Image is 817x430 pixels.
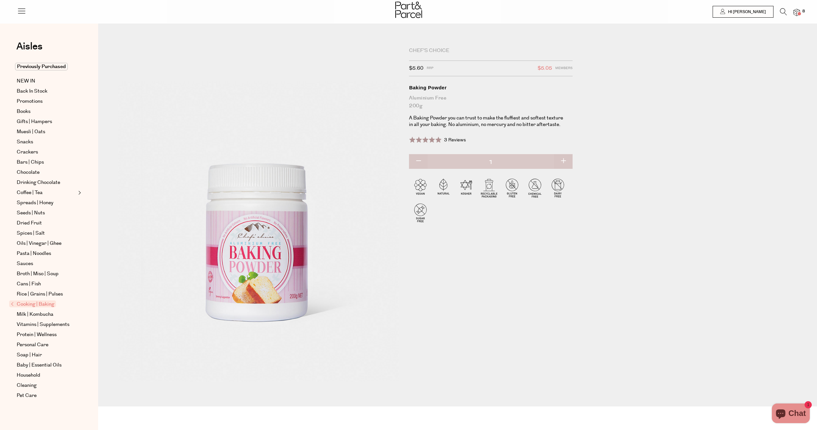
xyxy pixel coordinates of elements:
a: Cleaning [17,382,76,389]
a: Books [17,108,76,116]
inbox-online-store-chat: Shopify online store chat [770,403,812,425]
a: Gifts | Hampers [17,118,76,126]
span: Baby | Essential Oils [17,361,62,369]
a: 8 [793,9,800,16]
span: Crackers [17,148,38,156]
a: Cans | Fish [17,280,76,288]
a: Broth | Miso | Soup [17,270,76,278]
span: Books [17,108,30,116]
a: Milk | Kombucha [17,311,76,318]
a: NEW IN [17,77,76,85]
img: P_P-ICONS-Live_Bec_V11_Natural.svg [432,176,455,199]
a: Dried Fruit [17,219,76,227]
span: $5.60 [409,64,423,73]
span: Sauces [17,260,33,268]
img: P_P-ICONS-Live_Bec_V11_Kosher.svg [455,176,478,199]
span: 3 Reviews [444,137,466,143]
span: Personal Care [17,341,48,349]
img: P_P-ICONS-Live_Bec_V11_Gluten_Free.svg [501,176,524,199]
span: Broth | Miso | Soup [17,270,59,278]
a: Previously Purchased [17,63,76,71]
input: QTY Baking Powder [409,154,573,170]
span: Spices | Salt [17,229,45,237]
a: Personal Care [17,341,76,349]
a: Soap | Hair [17,351,76,359]
a: Sauces [17,260,76,268]
span: Aisles [16,39,43,54]
span: Drinking Chocolate [17,179,60,187]
a: Seeds | Nuts [17,209,76,217]
a: Back In Stock [17,87,76,95]
div: Chef's Choice [409,47,573,54]
div: Baking Powder [409,84,573,91]
span: Promotions [17,98,43,105]
span: Pet Care [17,392,37,400]
a: Rice | Grains | Pulses [17,290,76,298]
img: P_P-ICONS-Live_Bec_V11_Vegan.svg [409,176,432,199]
a: Pasta | Noodles [17,250,76,258]
a: Crackers [17,148,76,156]
a: Spreads | Honey [17,199,76,207]
a: Baby | Essential Oils [17,361,76,369]
a: Oils | Vinegar | Ghee [17,240,76,247]
span: Spreads | Honey [17,199,53,207]
img: Baking Powder [118,50,399,382]
span: Hi [PERSON_NAME] [726,9,766,15]
img: P_P-ICONS-Live_Bec_V11_Chemical_Free.svg [524,176,546,199]
span: Dried Fruit [17,219,42,227]
span: Oils | Vinegar | Ghee [17,240,62,247]
a: Drinking Chocolate [17,179,76,187]
span: RRP [427,64,434,73]
a: Protein | Wellness [17,331,76,339]
span: Members [555,64,573,73]
span: Cooking | Baking [9,300,56,307]
a: Spices | Salt [17,229,76,237]
span: Household [17,371,40,379]
span: Soap | Hair [17,351,42,359]
span: Milk | Kombucha [17,311,53,318]
a: Hi [PERSON_NAME] [713,6,773,18]
a: Coffee | Tea [17,189,76,197]
img: P_P-ICONS-Live_Bec_V11_Dairy_Free.svg [546,176,569,199]
img: P_P-ICONS-Live_Bec_V11_Recyclable_Packaging.svg [478,176,501,199]
span: Previously Purchased [15,63,68,70]
img: Part&Parcel [395,2,422,18]
span: Cleaning [17,382,37,389]
a: Muesli | Oats [17,128,76,136]
span: Vitamins | Supplements [17,321,69,329]
span: Bars | Chips [17,158,44,166]
span: Muesli | Oats [17,128,45,136]
span: Seeds | Nuts [17,209,45,217]
a: Chocolate [17,169,76,176]
a: Promotions [17,98,76,105]
a: Snacks [17,138,76,146]
span: Chocolate [17,169,40,176]
button: Expand/Collapse Coffee | Tea [77,189,81,197]
a: Bars | Chips [17,158,76,166]
span: $5.05 [538,64,552,73]
span: Pasta | Noodles [17,250,51,258]
span: Coffee | Tea [17,189,43,197]
a: Pet Care [17,392,76,400]
span: NEW IN [17,77,35,85]
span: Protein | Wellness [17,331,57,339]
div: Aluminium Free 200g [409,94,573,110]
span: Back In Stock [17,87,47,95]
a: Cooking | Baking [11,300,76,308]
span: Cans | Fish [17,280,41,288]
p: A Baking Powder you can trust to make the fluffiest and softest texture in all your baking. No al... [409,115,564,128]
span: Snacks [17,138,33,146]
span: 8 [801,9,807,14]
a: Aisles [16,42,43,58]
a: Vitamins | Supplements [17,321,76,329]
a: Household [17,371,76,379]
span: Rice | Grains | Pulses [17,290,63,298]
span: Gifts | Hampers [17,118,52,126]
img: P_P-ICONS-Live_Bec_V11_Sugar_Free.svg [409,201,432,224]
